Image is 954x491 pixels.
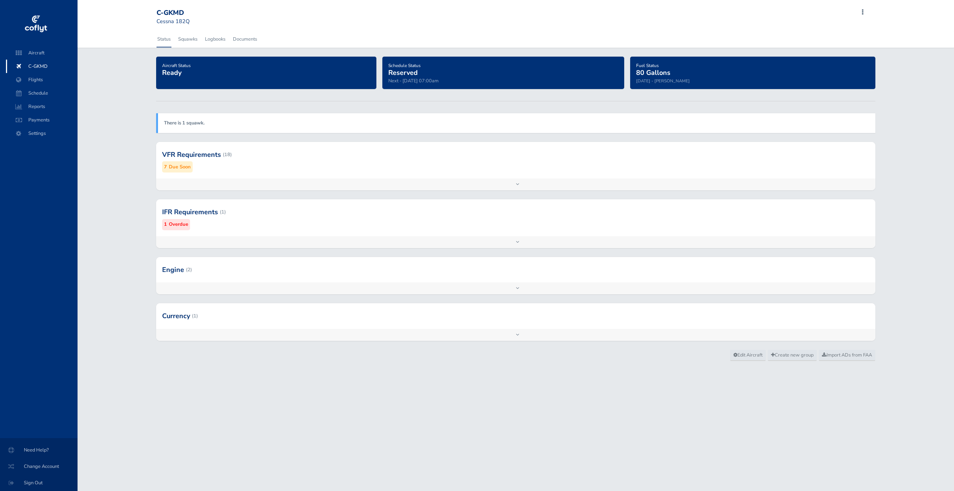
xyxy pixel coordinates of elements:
[177,31,198,47] a: Squawks
[169,221,188,228] small: Overdue
[13,100,70,113] span: Reports
[636,78,690,84] small: [DATE] - [PERSON_NAME]
[232,31,258,47] a: Documents
[204,31,226,47] a: Logbooks
[822,352,872,358] span: Import ADs from FAA
[636,68,670,77] span: 80 Gallons
[162,68,181,77] span: Ready
[733,352,762,358] span: Edit Aircraft
[9,476,69,490] span: Sign Out
[771,352,814,358] span: Create new group
[636,63,659,69] span: Fuel Status
[13,113,70,127] span: Payments
[388,77,439,84] span: Next - [DATE] 07:00am
[768,350,817,361] a: Create new group
[9,443,69,457] span: Need Help?
[164,120,205,126] a: There is 1 squawk.
[162,63,191,69] span: Aircraft Status
[13,127,70,140] span: Settings
[13,73,70,86] span: Flights
[157,9,210,17] div: C-GKMD
[157,31,171,47] a: Status
[13,46,70,60] span: Aircraft
[388,60,421,77] a: Schedule StatusReserved
[819,350,875,361] a: Import ADs from FAA
[388,63,421,69] span: Schedule Status
[730,350,766,361] a: Edit Aircraft
[388,68,418,77] span: Reserved
[23,13,48,35] img: coflyt logo
[13,60,70,73] span: C-GKMD
[9,460,69,473] span: Change Account
[157,18,190,25] small: Cessna 182Q
[169,163,191,171] small: Due Soon
[13,86,70,100] span: Schedule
